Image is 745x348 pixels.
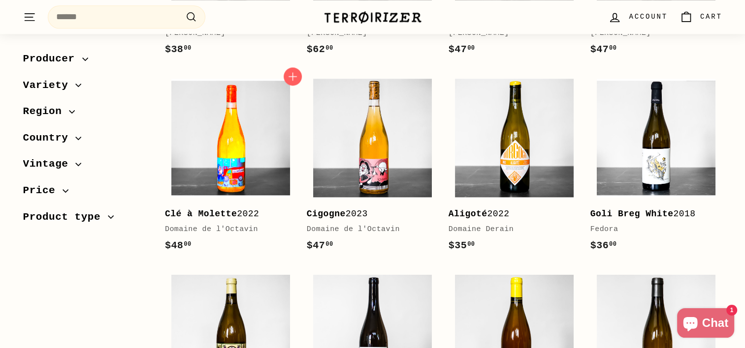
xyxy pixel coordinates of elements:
button: Vintage [23,153,149,180]
div: Domaine de l'Octavin [165,224,287,235]
a: Goli Breg White2018Fedora [590,72,722,263]
b: Aligoté [449,209,487,219]
div: 2023 [307,207,429,221]
div: Domaine Derain [449,224,571,235]
b: Cigogne [307,209,346,219]
span: $48 [165,240,192,251]
sup: 00 [325,45,333,52]
a: Cart [674,2,728,31]
button: Product type [23,206,149,233]
button: Producer [23,48,149,75]
b: Goli Breg White [590,209,674,219]
sup: 00 [184,45,191,52]
span: $36 [590,240,617,251]
span: $47 [307,240,333,251]
span: Product type [23,209,108,226]
span: $47 [449,44,475,55]
button: Country [23,127,149,154]
a: Account [602,2,673,31]
sup: 00 [609,241,616,248]
sup: 00 [184,241,191,248]
span: $35 [449,240,475,251]
button: Region [23,101,149,127]
span: $62 [307,44,333,55]
span: Producer [23,51,82,67]
span: Variety [23,77,76,94]
sup: 00 [467,241,475,248]
span: Price [23,182,63,199]
div: 2022 [449,207,571,221]
div: 2022 [165,207,287,221]
span: Country [23,130,76,146]
button: Variety [23,75,149,101]
a: Aligoté2022Domaine Derain [449,72,581,263]
div: 2018 [590,207,713,221]
span: Vintage [23,156,76,173]
b: Clé à Molette [165,209,237,219]
sup: 00 [467,45,475,52]
sup: 00 [609,45,616,52]
button: Price [23,180,149,206]
a: Clé à Molette2022Domaine de l'Octavin [165,72,297,263]
sup: 00 [325,241,333,248]
span: Cart [700,11,722,22]
div: Domaine de l'Octavin [307,224,429,235]
span: Account [629,11,667,22]
a: Cigogne2023Domaine de l'Octavin [307,72,439,263]
span: $47 [590,44,617,55]
span: Region [23,103,69,120]
span: $38 [165,44,192,55]
div: Fedora [590,224,713,235]
inbox-online-store-chat: Shopify online store chat [674,308,737,340]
